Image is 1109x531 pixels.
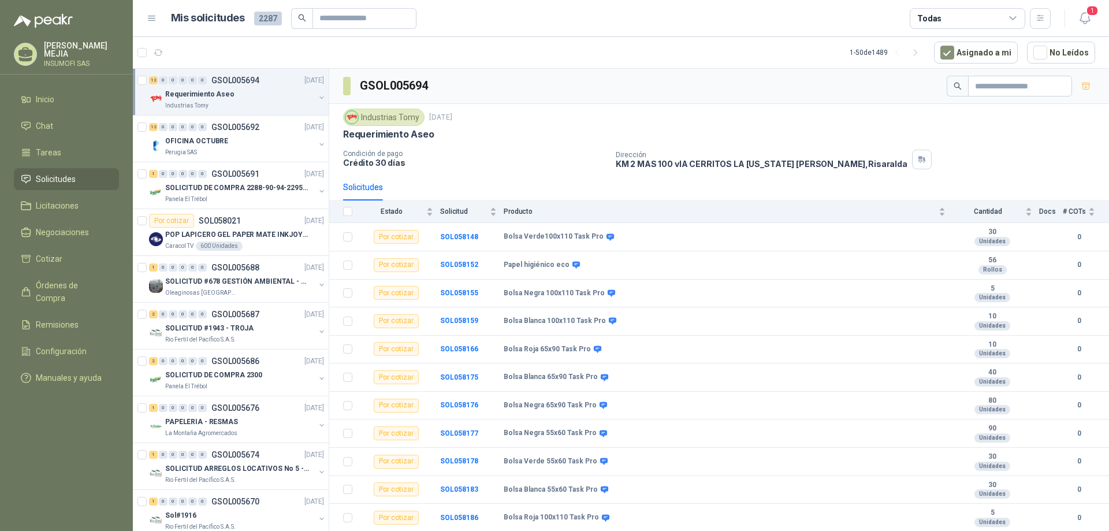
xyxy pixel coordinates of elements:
[149,76,158,84] div: 12
[165,429,237,438] p: La Montaña Agromercados
[440,289,478,297] a: SOL058155
[374,314,419,328] div: Por cotizar
[14,340,119,362] a: Configuración
[169,76,177,84] div: 0
[374,455,419,469] div: Por cotizar
[149,139,163,153] img: Company Logo
[917,12,941,25] div: Todas
[178,451,187,459] div: 0
[974,462,1010,471] div: Unidades
[616,151,907,159] p: Dirección
[1063,513,1095,523] b: 0
[178,170,187,178] div: 0
[1063,207,1086,216] span: # COTs
[343,150,606,158] p: Condición de pago
[304,262,324,273] p: [DATE]
[360,77,430,95] h3: GSOL005694
[954,82,962,90] span: search
[504,200,952,223] th: Producto
[211,404,259,412] p: GSOL005676
[178,404,187,412] div: 0
[440,457,478,465] a: SOL058178
[440,514,478,522] a: SOL058186
[149,451,158,459] div: 1
[188,404,197,412] div: 0
[178,497,187,506] div: 0
[974,321,1010,331] div: Unidades
[374,399,419,413] div: Por cotizar
[304,450,324,461] p: [DATE]
[36,120,53,132] span: Chat
[304,403,324,414] p: [DATE]
[952,424,1032,433] b: 90
[1074,8,1095,29] button: 1
[188,497,197,506] div: 0
[374,258,419,272] div: Por cotizar
[952,207,1023,216] span: Cantidad
[165,382,207,391] p: Panela El Trébol
[159,170,168,178] div: 0
[169,497,177,506] div: 0
[374,342,419,356] div: Por cotizar
[149,373,163,387] img: Company Logo
[36,279,108,305] span: Órdenes de Compra
[149,513,163,527] img: Company Logo
[149,73,326,110] a: 12 0 0 0 0 0 GSOL005694[DATE] Company LogoRequerimiento AseoIndustrias Tomy
[952,312,1032,321] b: 10
[188,357,197,365] div: 0
[169,170,177,178] div: 0
[440,485,478,493] a: SOL058183
[440,261,478,269] b: SOL058152
[304,496,324,507] p: [DATE]
[440,401,478,409] a: SOL058176
[211,263,259,272] p: GSOL005688
[159,404,168,412] div: 0
[198,357,207,365] div: 0
[36,93,54,106] span: Inicio
[198,310,207,318] div: 0
[504,232,604,242] b: Bolsa Verde100x110 Task Pro
[149,167,326,204] a: 1 0 0 0 0 0 GSOL005691[DATE] Company LogoSOLICITUD DE COMPRA 2288-90-94-2295-96-2301-02-04Panela ...
[14,88,119,110] a: Inicio
[952,452,1032,462] b: 30
[1063,200,1109,223] th: # COTs
[504,429,597,438] b: Bolsa Negra 55x60 Task Pro
[178,357,187,365] div: 0
[36,199,79,212] span: Licitaciones
[149,357,158,365] div: 2
[974,433,1010,443] div: Unidades
[165,323,254,334] p: SOLICITUD #1943 - TROJA
[178,76,187,84] div: 0
[36,146,61,159] span: Tareas
[36,318,79,331] span: Remisiones
[374,511,419,525] div: Por cotizar
[616,159,907,169] p: KM 2 MAS 100 vIA CERRITOS LA [US_STATE] [PERSON_NAME] , Risaralda
[343,158,606,168] p: Crédito 30 días
[14,274,119,309] a: Órdenes de Compra
[1063,372,1095,383] b: 0
[198,76,207,84] div: 0
[198,123,207,131] div: 0
[198,497,207,506] div: 0
[359,207,424,216] span: Estado
[934,42,1018,64] button: Asignado a mi
[196,242,243,251] div: 600 Unidades
[304,169,324,180] p: [DATE]
[178,123,187,131] div: 0
[14,168,119,190] a: Solicitudes
[169,357,177,365] div: 0
[165,195,207,204] p: Panela El Trébol
[504,289,605,298] b: Bolsa Negra 100x110 Task Pro
[149,401,326,438] a: 1 0 0 0 0 0 GSOL005676[DATE] Company LogoPAPELERIA - RESMASLa Montaña Agromercados
[159,497,168,506] div: 0
[504,401,597,410] b: Bolsa Negra 65x90 Task Pro
[440,429,478,437] a: SOL058177
[374,230,419,244] div: Por cotizar
[440,200,504,223] th: Solicitud
[159,123,168,131] div: 0
[178,263,187,272] div: 0
[149,232,163,246] img: Company Logo
[14,221,119,243] a: Negociaciones
[1063,232,1095,243] b: 0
